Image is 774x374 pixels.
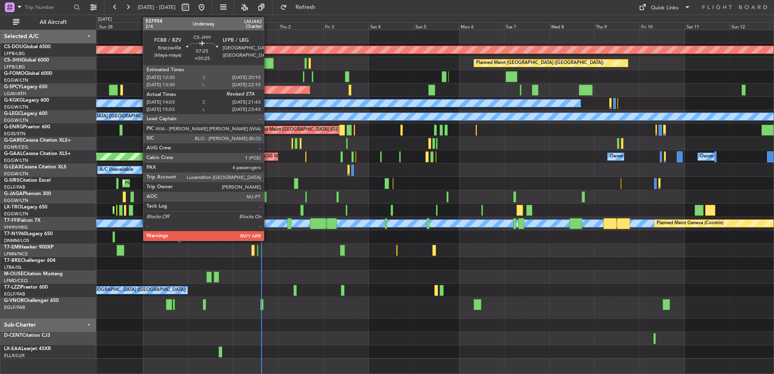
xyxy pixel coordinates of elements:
span: All Aircraft [21,19,85,25]
span: M-OUSE [4,272,23,276]
a: G-LEGCLegacy 600 [4,111,47,116]
a: G-VNORChallenger 650 [4,298,59,303]
a: EGGW/LTN [4,171,28,177]
div: [DATE] [98,16,112,23]
a: EGNR/CEG [4,144,28,150]
div: Planned Maint [GEOGRAPHIC_DATA] [160,84,237,96]
a: EGGW/LTN [4,77,28,83]
span: G-LEAX [4,165,21,170]
span: T7-N1960 [4,232,27,236]
span: CS-DOU [4,45,23,49]
a: T7-BREChallenger 604 [4,258,55,263]
div: Mon 6 [459,22,504,30]
a: CS-JHHGlobal 6000 [4,58,49,63]
span: G-GAAL [4,151,23,156]
a: G-LEAXCessna Citation XLS [4,165,66,170]
span: Refresh [289,4,323,10]
a: ELLX/LUX [4,353,25,359]
div: [DATE] [234,16,248,23]
div: Sun 28 [98,22,143,30]
div: Tue 7 [504,22,549,30]
a: M-OUSECitation Mustang [4,272,63,276]
a: EGLF/FAB [4,291,25,297]
div: Owner [610,151,623,163]
a: G-SPCYLegacy 650 [4,85,47,89]
button: Refresh [276,1,325,14]
a: CS-DOUGlobal 6500 [4,45,51,49]
div: Planned Maint [GEOGRAPHIC_DATA] ([GEOGRAPHIC_DATA]) [239,217,366,229]
input: Trip Number [25,1,71,13]
div: Owner [700,151,714,163]
div: Planned Maint Geneva (Cointrin) [657,217,723,229]
div: A/C Unavailable [GEOGRAPHIC_DATA] ([GEOGRAPHIC_DATA]) [55,284,186,296]
a: G-JAGAPhenom 300 [4,191,51,196]
span: G-GARE [4,138,23,143]
a: VHHH/HKG [4,224,28,230]
span: G-KGKG [4,98,23,103]
span: T7-BRE [4,258,21,263]
a: LFPB/LBG [4,51,25,57]
div: Planned Maint [GEOGRAPHIC_DATA] ([GEOGRAPHIC_DATA]) [476,57,604,69]
button: Quick Links [635,1,695,14]
span: T7-EMI [4,245,20,250]
div: Wed 1 [233,22,279,30]
a: LTBA/ISL [4,264,22,270]
a: G-FOMOGlobal 6000 [4,71,52,76]
a: EGGW/LTN [4,117,28,123]
a: LFMD/CEQ [4,278,28,284]
div: AOG Maint Dusseldorf [262,151,309,163]
div: Thu 2 [278,22,323,30]
a: LX-EAALearjet 45XR [4,346,51,351]
a: T7-FFIFalcon 7X [4,218,40,223]
span: G-VNOR [4,298,24,303]
span: G-SPCY [4,85,21,89]
a: T7-EMIHawker 900XP [4,245,53,250]
div: A/C Unavailable [218,204,252,216]
button: All Aircraft [9,16,88,29]
span: LX-EAA [4,346,21,351]
span: G-ENRG [4,125,23,130]
span: LX-TRO [4,205,21,210]
a: T7-N1960Legacy 650 [4,232,53,236]
a: EGGW/LTN [4,157,28,164]
a: G-GARECessna Citation XLS+ [4,138,71,143]
div: Thu 9 [594,22,640,30]
div: Fri 10 [640,22,685,30]
a: LGAV/ATH [4,91,26,97]
a: D-CENTCitation CJ3 [4,333,50,338]
a: G-ENRGPraetor 600 [4,125,50,130]
div: Quick Links [651,4,678,12]
div: Planned Maint [GEOGRAPHIC_DATA] ([GEOGRAPHIC_DATA]) [125,177,252,189]
span: [DATE] - [DATE] [138,4,176,11]
a: EGGW/LTN [4,104,28,110]
a: LFPB/LBG [4,64,25,70]
span: G-FOMO [4,71,25,76]
a: EGLF/FAB [4,184,25,190]
a: G-SIRSCitation Excel [4,178,51,183]
a: T7-LZZIPraetor 600 [4,285,48,290]
span: D-CENT [4,333,22,338]
a: EGGW/LTN [4,211,28,217]
div: A/C Unavailable [100,164,133,176]
div: Planned Maint [GEOGRAPHIC_DATA] ([GEOGRAPHIC_DATA]) [251,124,379,136]
a: G-KGKGLegacy 600 [4,98,49,103]
span: T7-FFI [4,218,18,223]
div: Sat 4 [369,22,414,30]
span: G-LEGC [4,111,21,116]
a: DNMM/LOS [4,238,29,244]
span: G-JAGA [4,191,23,196]
div: Mon 29 [143,22,188,30]
div: Sun 5 [414,22,459,30]
a: LX-TROLegacy 650 [4,205,47,210]
span: CS-JHH [4,58,21,63]
a: LFMN/NCE [4,251,28,257]
div: Sat 11 [685,22,730,30]
span: G-SIRS [4,178,19,183]
span: T7-LZZI [4,285,21,290]
div: Tue 30 [188,22,233,30]
a: EGLF/FAB [4,304,25,310]
a: G-GAALCessna Citation XLS+ [4,151,71,156]
div: Wed 8 [549,22,595,30]
div: Fri 3 [323,22,369,30]
a: EGSS/STN [4,131,26,137]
